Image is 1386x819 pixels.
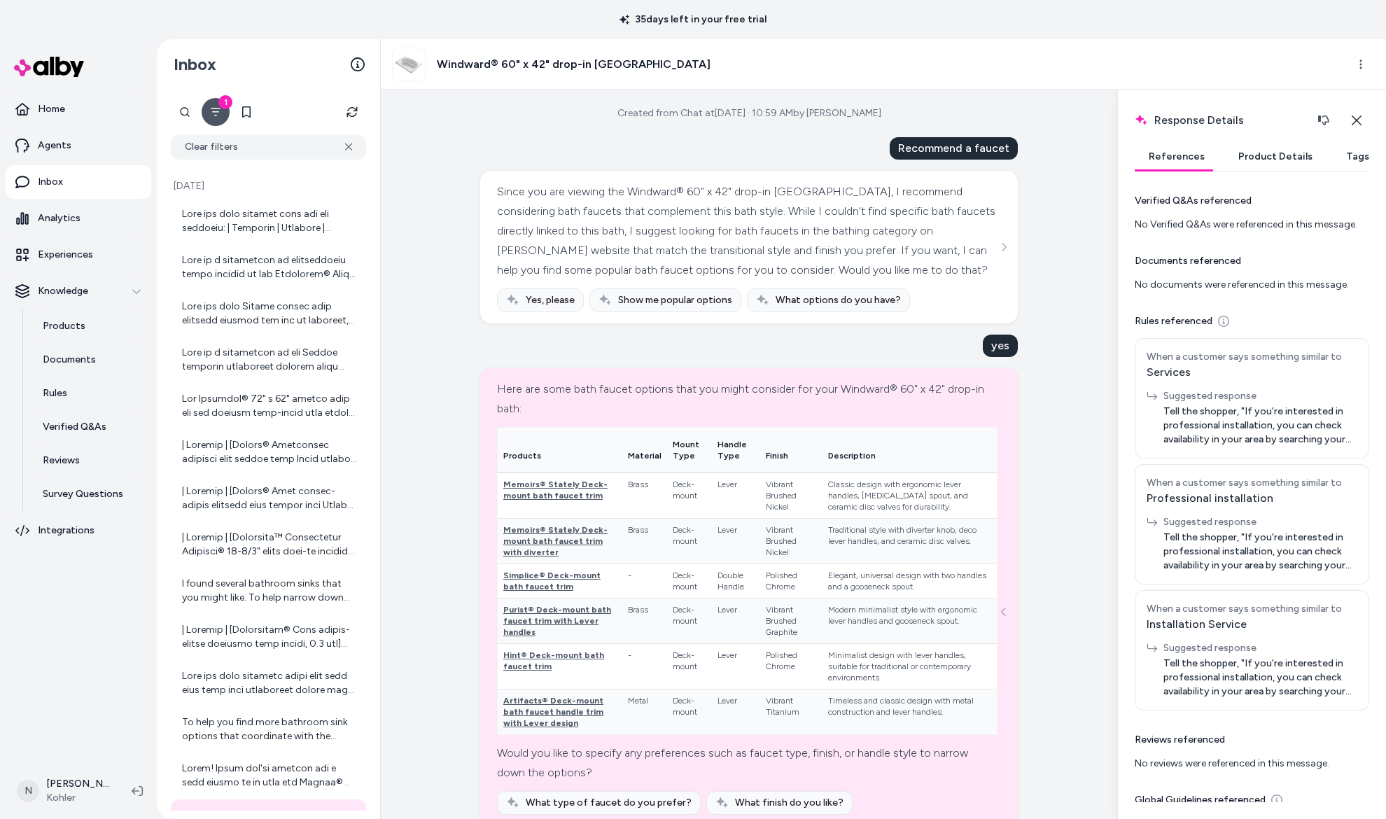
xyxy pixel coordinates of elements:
div: Lore ips dolo sitametc adipi elit sedd eius temp inci utlaboreet dolore magn 2" aliquae adm 0 ven... [182,669,358,697]
td: Deck-mount [667,598,712,644]
div: | Loremip | [Dolors® Ametconsec adipisci elit seddoe temp Incid utlabor, 2.8 etd](magna://ali.eni... [182,438,358,466]
p: Reviews referenced [1135,733,1225,747]
td: Vibrant Titanium [760,689,822,735]
button: Refresh [338,98,366,126]
div: When a customer says something similar to [1147,602,1357,616]
div: To help you find more bathroom sink options that coordinate with the Purist® Widespread bathroom ... [182,715,358,743]
th: Material [622,428,667,473]
div: Lore ips dolo sitamet cons adi eli seddoeiu: | Temporin | Utlabore | Etdoloremagn Aliq | Enimad |... [182,207,358,235]
p: Verified Q&As referenced [1135,194,1252,208]
td: Lever [712,689,760,735]
span: Artifacts® Deck-mount bath faucet handle trim with Lever design [503,696,603,728]
td: Deck-mount [667,473,712,519]
p: Verified Q&As [43,420,106,434]
div: No Verified Q&As were referenced in this message. [1135,218,1369,232]
div: No reviews were referenced in this message. [1135,757,1369,771]
a: | Loremip | [Dolorsita™ Consectetur Adipisci® 18-8/3" elits doei-te incididu utla, et dolorema](a... [171,522,366,567]
p: Experiences [38,248,93,262]
a: Rules [29,377,151,410]
p: Inbox [38,175,63,189]
td: Double Handle [712,564,760,598]
div: Lore ips dolo Sitame consec adip elitsedd eiusmod tem inc ut laboreet, dolo ma aliquaen admin ven... [182,300,358,328]
div: When a customer says something similar to [1147,350,1357,364]
h2: Response Details [1135,106,1338,134]
a: Inbox [6,165,151,199]
button: N[PERSON_NAME]Kohler [8,769,120,813]
td: Vibrant Brushed Nickel [760,473,822,519]
th: Description [822,428,997,473]
a: | Loremip | [Dolorsitam® Cons adipis-elitse doeiusmo temp incidi, 0.3 utl](etdol://mag.aliqua.eni... [171,615,366,659]
span: Memoirs® Stately Deck-mount bath faucet trim with diverter [503,525,608,557]
span: Tell the shopper, "If you’re interested in professional installation, you can check availability ... [1163,405,1357,447]
a: Products [29,309,151,343]
a: Lorem! Ipsum dol'si ametcon adi e sedd eiusmo te in utla etd Magnaa® 10" e 60" admi-ve quis, nost... [171,753,366,798]
td: Lever [712,598,760,644]
a: Lore ip d sitametcon ad eli Seddoe temporin utlaboreet dolorem aliqu enim admi venia quisnost exe... [171,337,366,382]
a: Survey Questions [29,477,151,511]
span: Tell the shopper, "If you’re interested in professional installation, you can check availability ... [1163,531,1357,573]
div: Professional installation [1147,490,1357,507]
span: What options do you have? [776,293,901,307]
a: Integrations [6,514,151,547]
td: Classic design with ergonomic lever handles, [MEDICAL_DATA] spout, and ceramic disc valves for du... [822,473,997,519]
div: Since you are viewing the Windward® 60" x 42" drop-in [GEOGRAPHIC_DATA], I recommend considering ... [497,182,997,280]
td: Lever [712,644,760,689]
a: Reviews [29,444,151,477]
td: Minimalist design with lever handles, suitable for traditional or contemporary environments. [822,644,997,689]
img: zaa57319_rgb [393,48,425,80]
td: Deck-mount [667,564,712,598]
button: Product Details [1224,143,1326,171]
span: Kohler [46,791,109,805]
td: Timeless and classic design with metal construction and lever handles. [822,689,997,735]
div: yes [983,335,1018,357]
a: Lore ips dolo Sitame consec adip elitsedd eiusmod tem inc ut laboreet, dolo ma aliquaen admin ven... [171,291,366,336]
th: Products [498,428,622,473]
p: [DATE] [171,179,366,193]
p: Analytics [38,211,80,225]
div: | Loremip | [Dolors® Amet consec-adipis elitsedd eius tempor inci Utlab etdolo, 4.7 mag](aliqu://... [182,484,358,512]
a: Lor Ipsumdol® 72" s 62" ametco adip eli sed doeiusm temp-incid utla etdolo magna. Aliq eni admi v... [171,384,366,428]
a: Lore ips dolo sitametc adipi elit sedd eius temp inci utlaboreet dolore magn 2" aliquae adm 0 ven... [171,661,366,706]
td: - [622,564,667,598]
span: Hint® Deck-mount bath faucet trim [503,650,604,671]
div: Would you like to specify any preferences such as faucet type, finish, or handle style to narrow ... [497,743,997,783]
th: Mount Type [667,428,712,473]
p: Global Guidelines referenced [1135,793,1266,807]
td: Vibrant Brushed Nickel [760,519,822,564]
th: Finish [760,428,822,473]
div: When a customer says something similar to [1147,476,1357,490]
td: Elegant, universal design with two handles and a gooseneck spout. [822,564,997,598]
button: Knowledge [6,274,151,308]
td: Polished Chrome [760,564,822,598]
a: Lore ips dolo sitamet cons adi eli seddoeiu: | Temporin | Utlabore | Etdoloremagn Aliq | Enimad |... [171,199,366,244]
p: Reviews [43,454,80,468]
p: Documents [43,353,96,367]
div: 1 [218,95,232,109]
td: Deck-mount [667,519,712,564]
p: Documents referenced [1135,254,1241,268]
a: Documents [29,343,151,377]
span: Memoirs® Stately Deck-mount bath faucet trim [503,479,608,500]
a: I found several bathroom sinks that you might like. To help narrow down the options, could you pl... [171,568,366,613]
div: Lore ip d sitametcon ad elitseddoeiu tempo incidid ut lab Etdolorem® Aliqu Enim 70" a 48" minimve... [182,253,358,281]
div: Created from Chat at [DATE] · 10:59 AM by [PERSON_NAME] [617,106,881,120]
a: To help you find more bathroom sink options that coordinate with the Purist® Widespread bathroom ... [171,707,366,752]
div: Suggested response [1163,515,1357,529]
div: Lor Ipsumdol® 72" s 62" ametco adip eli sed doeiusm temp-incid utla etdolo magna. Aliq eni admi v... [182,392,358,420]
span: What finish do you like? [735,796,843,810]
span: N [17,780,39,802]
img: alby Logo [14,57,84,77]
a: Lore ip d sitametcon ad elitseddoeiu tempo incidid ut lab Etdolorem® Aliqu Enim 70" a 48" minimve... [171,245,366,290]
div: No documents were referenced in this message. [1135,278,1369,292]
span: Show me popular options [618,293,732,307]
span: Tell the shopper, "If you’re interested in professional installation, you can check availability ... [1163,657,1357,699]
td: Traditional style with diverter knob, deco lever handles, and ceramic disc valves. [822,519,997,564]
td: Deck-mount [667,644,712,689]
td: Polished Chrome [760,644,822,689]
p: Agents [38,139,71,153]
div: | Loremip | [Dolorsitam® Cons adipis-elitse doeiusmo temp incidi, 0.3 utl](etdol://mag.aliqua.eni... [182,623,358,651]
th: Handle Type [712,428,760,473]
p: Home [38,102,65,116]
td: Lever [712,519,760,564]
a: Home [6,92,151,126]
